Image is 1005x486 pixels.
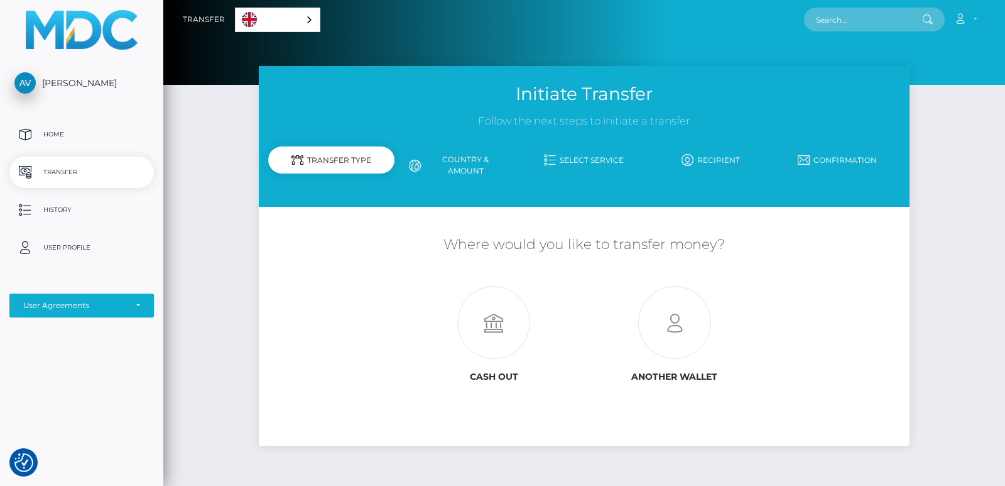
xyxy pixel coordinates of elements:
a: Transfer [183,6,225,33]
div: Language [235,8,320,32]
span: [PERSON_NAME] [9,77,154,89]
h6: Cash out [413,372,575,382]
img: MassPay [26,10,138,50]
h3: Initiate Transfer [268,82,901,106]
p: Home [14,125,149,144]
a: English [236,8,320,31]
a: Select Service [521,149,647,171]
a: User Profile [9,232,154,263]
button: Consent Preferences [14,453,33,472]
input: Search... [804,8,922,31]
p: Transfer [14,163,149,182]
div: Transfer Type [268,146,394,174]
a: Recipient [648,149,774,171]
h6: Another wallet [594,372,756,382]
a: History [9,194,154,226]
h3: Follow the next steps to initiate a transfer [268,114,901,129]
a: Home [9,119,154,150]
img: Revisit consent button [14,453,33,472]
p: User Profile [14,238,149,257]
div: User Agreements [23,301,126,311]
a: Country & Amount [394,149,521,182]
p: History [14,201,149,219]
h5: Where would you like to transfer money? [268,235,901,255]
a: Transfer [9,157,154,188]
a: Confirmation [774,149,900,171]
button: User Agreements [9,294,154,318]
aside: Language selected: English [235,8,320,32]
